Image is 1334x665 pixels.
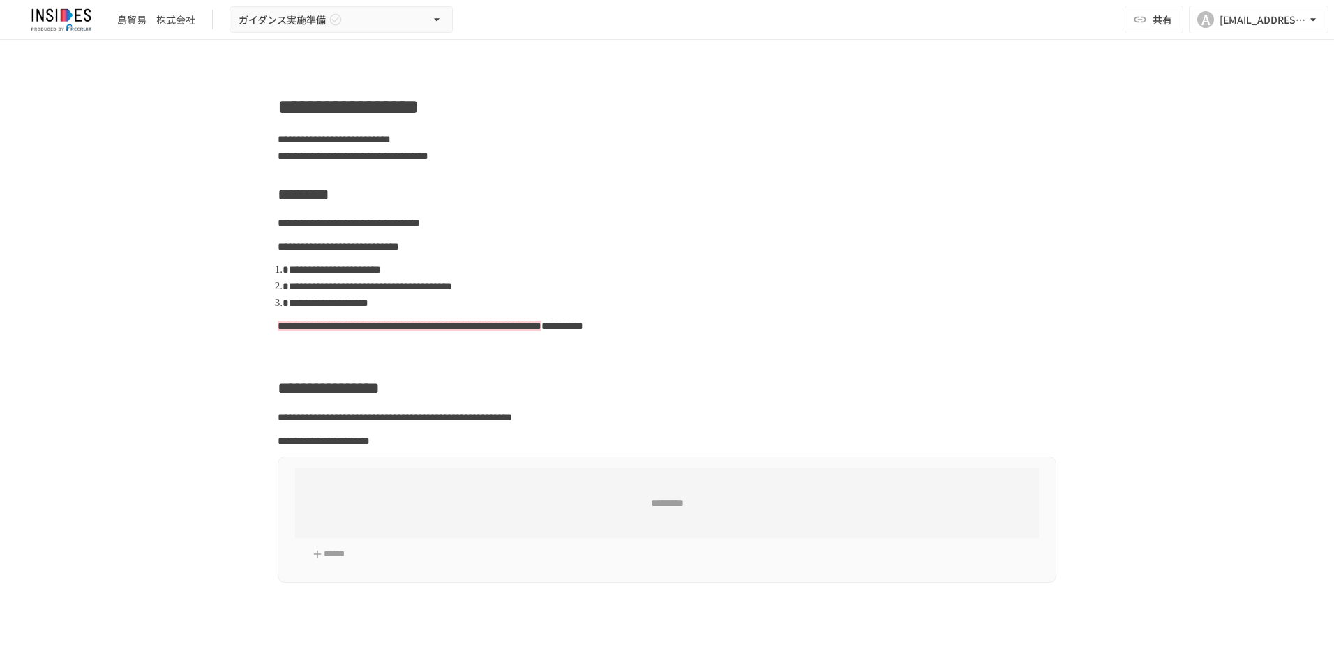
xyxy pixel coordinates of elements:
[17,8,106,31] img: JmGSPSkPjKwBq77AtHmwC7bJguQHJlCRQfAXtnx4WuV
[239,11,326,29] span: ガイダンス実施準備
[1197,11,1214,28] div: A
[1125,6,1183,33] button: 共有
[1220,11,1306,29] div: [EMAIL_ADDRESS][DOMAIN_NAME]
[117,13,195,27] div: 島貿易 株式会社
[1153,12,1172,27] span: 共有
[230,6,453,33] button: ガイダンス実施準備
[1189,6,1328,33] button: A[EMAIL_ADDRESS][DOMAIN_NAME]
